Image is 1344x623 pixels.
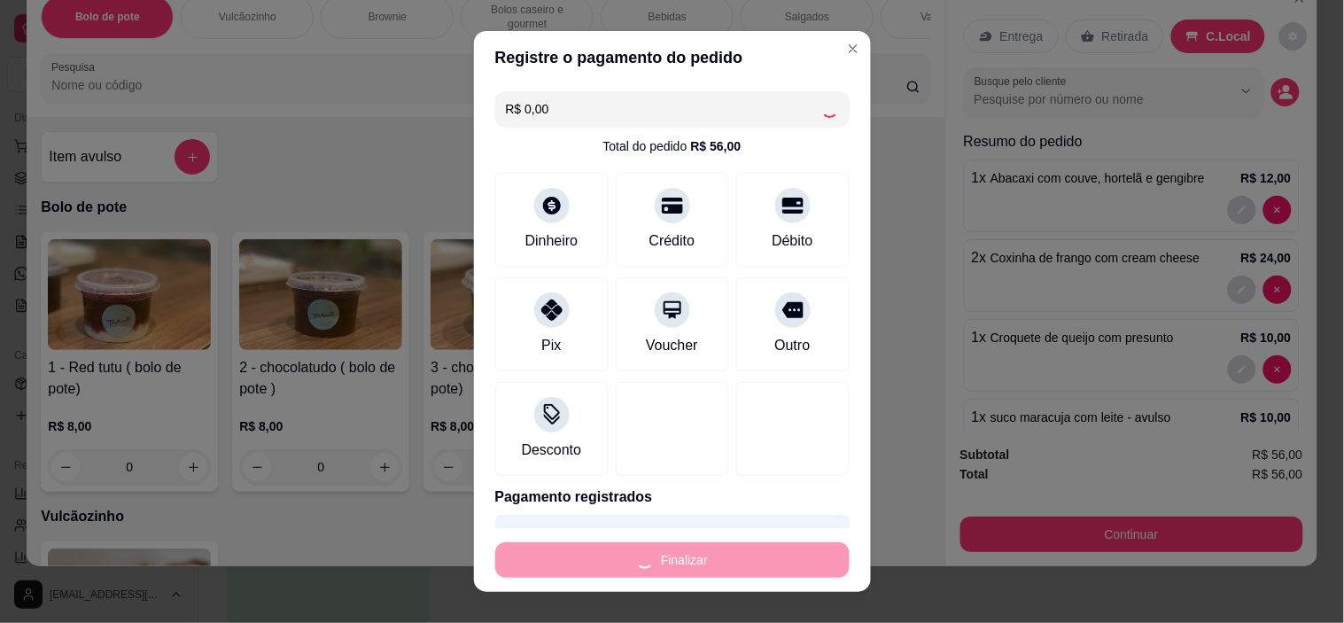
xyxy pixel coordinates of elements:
div: Desconto [522,440,582,461]
header: Registre o pagamento do pedido [474,31,871,84]
button: Close [839,35,867,63]
div: Loading [821,100,839,118]
p: Pagamento registrados [495,487,850,508]
div: Crédito [649,230,695,252]
div: Voucher [646,335,698,356]
div: Total do pedido [603,137,742,155]
div: R$ 56,00 [691,137,742,155]
div: Débito [772,230,812,252]
div: Pix [541,335,561,356]
input: Ex.: hambúrguer de cordeiro [506,91,821,127]
div: Outro [774,335,810,356]
div: Dinheiro [525,230,579,252]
